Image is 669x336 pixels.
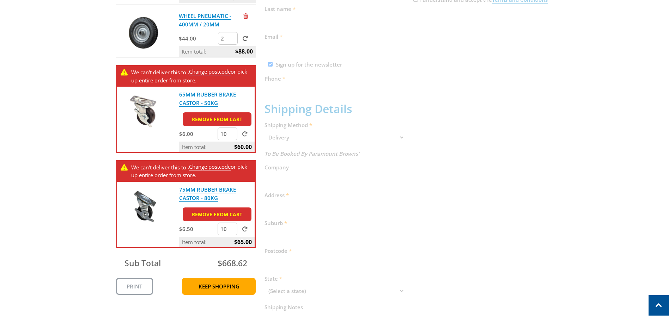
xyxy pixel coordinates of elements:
[179,91,236,107] a: 65MM RUBBER BRAKE CASTOR - 50KG
[131,164,186,171] span: We can't deliver this to
[123,90,166,132] img: 65MM RUBBER BRAKE CASTOR - 50KG
[234,237,252,247] span: $65.00
[179,186,236,202] a: 75MM RUBBER BRAKE CASTOR - 80KG
[179,225,216,233] p: $6.50
[183,112,251,126] a: Remove from cart
[234,142,252,152] span: $60.00
[218,257,247,269] span: $668.62
[124,257,161,269] span: Sub Total
[123,185,166,228] img: 75MM RUBBER BRAKE CASTOR - 80KG
[179,46,256,57] p: Item total:
[183,207,251,221] a: Remove from cart
[179,12,231,28] a: WHEEL PNEUMATIC - 400MM / 20MM
[243,12,248,19] a: Remove from cart
[116,278,153,295] a: Print
[182,278,256,295] a: Keep Shopping
[131,69,186,76] span: We can't deliver this to
[189,68,231,75] a: Change postcode
[179,142,255,152] p: Item total:
[123,12,165,54] img: WHEEL PNEUMATIC - 400MM / 20MM
[189,163,231,170] a: Change postcode
[117,160,255,182] div: . or pick up entire order from store.
[117,65,255,87] div: . or pick up entire order from store.
[179,130,216,138] p: $6.00
[235,46,253,57] span: $88.00
[179,34,217,43] p: $44.00
[179,237,255,247] p: Item total:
